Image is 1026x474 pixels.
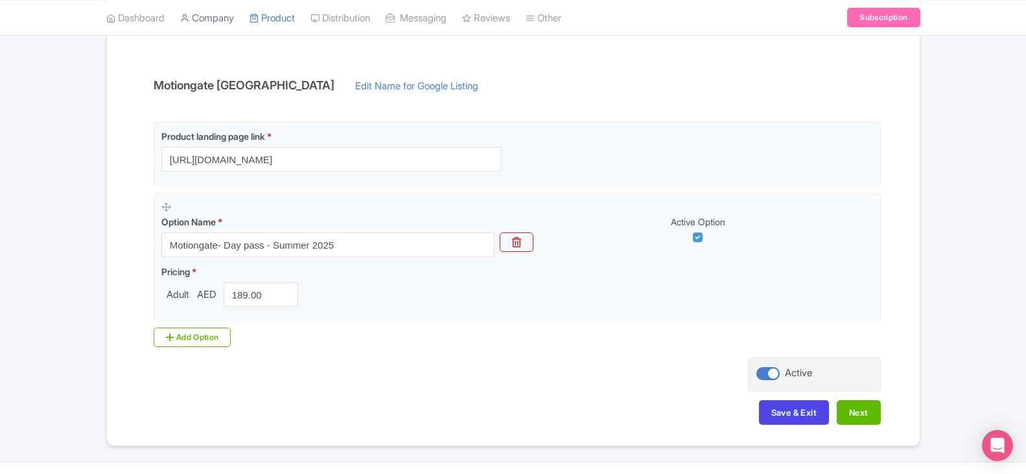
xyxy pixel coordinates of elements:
span: AED [194,288,218,302]
input: Option Name [161,232,495,257]
span: Option Name [161,216,216,227]
span: Adult [161,288,194,302]
span: Product landing page link [161,131,265,142]
a: Subscription [847,8,920,27]
span: Pricing [161,266,190,277]
div: Active [785,366,812,381]
input: 0.00 [224,282,299,307]
h4: Motiongate [GEOGRAPHIC_DATA] [146,79,342,92]
a: Edit Name for Google Listing [342,79,491,100]
span: Active Option [671,216,725,227]
button: Save & Exit [759,400,829,425]
input: Product landing page link [161,147,502,172]
div: Open Intercom Messenger [982,430,1013,461]
div: Add Option [154,328,231,347]
button: Next [837,400,881,425]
